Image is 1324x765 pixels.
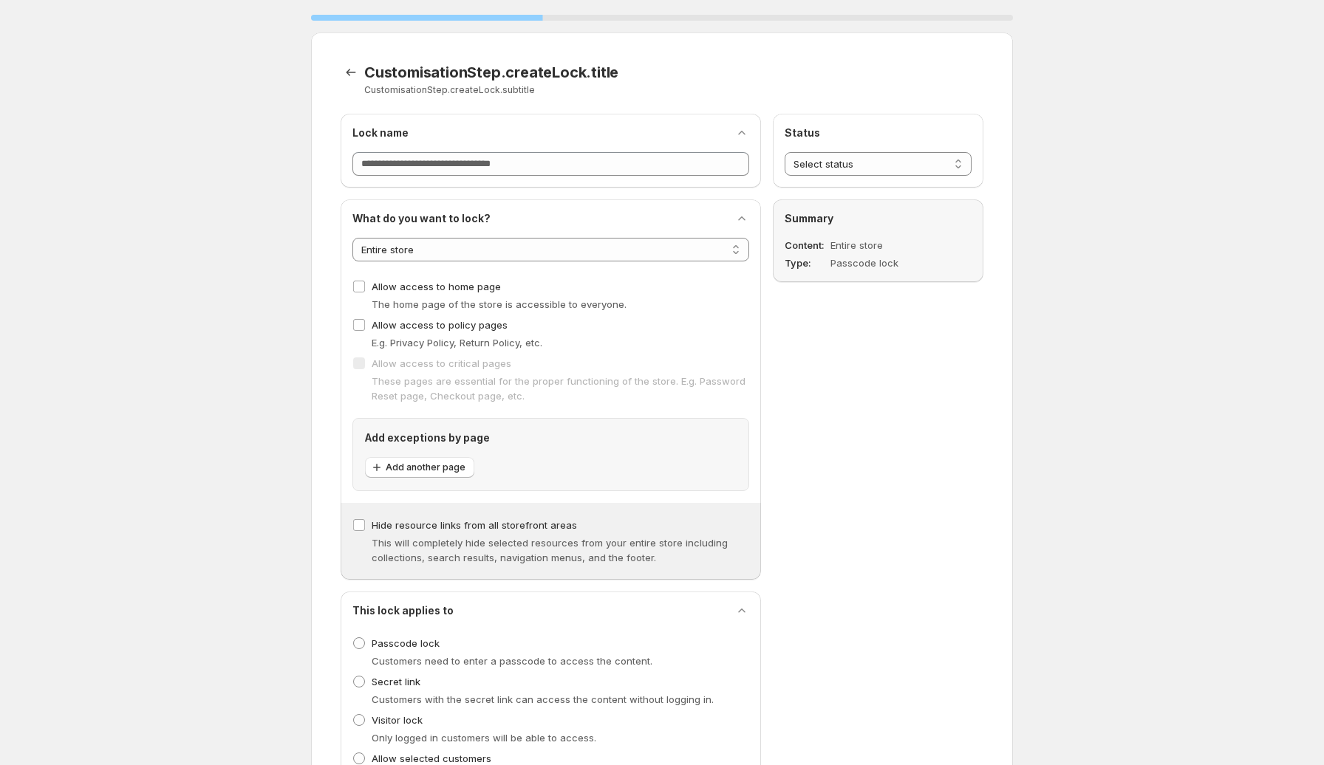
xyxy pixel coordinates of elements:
[372,319,508,331] span: Allow access to policy pages
[364,64,618,81] span: CustomisationStep.createLock.title
[386,462,465,473] span: Add another page
[352,603,454,618] h2: This lock applies to
[830,238,933,253] dd: Entire store
[365,457,474,478] button: Add another page
[341,62,361,83] button: CustomisationStep.backToTemplates
[365,430,737,445] h2: Add exceptions by page
[372,519,577,531] span: Hide resource links from all storefront areas
[372,752,491,764] span: Allow selected customers
[785,211,972,226] h2: Summary
[785,255,827,270] dt: Type :
[785,126,972,140] h2: Status
[785,238,827,253] dt: Content :
[830,255,933,270] dd: Passcode lock
[352,211,491,226] h2: What do you want to lock?
[372,337,542,349] span: E.g. Privacy Policy, Return Policy, etc.
[372,655,652,667] span: Customers need to enter a passcode to access the content.
[372,375,745,402] span: These pages are essential for the proper functioning of the store. E.g. Password Reset page, Chec...
[372,537,728,563] span: This will completely hide selected resources from your entire store including collections, search...
[352,126,409,140] h2: Lock name
[372,281,501,292] span: Allow access to home page
[372,676,420,687] span: Secret link
[372,298,627,310] span: The home page of the store is accessible to everyone.
[372,732,596,744] span: Only logged in customers will be able to access.
[364,84,798,96] p: CustomisationStep.createLock.subtitle
[372,637,440,649] span: Passcode lock
[372,714,423,726] span: Visitor lock
[372,693,714,705] span: Customers with the secret link can access the content without logging in.
[372,357,511,369] span: Allow access to critical pages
